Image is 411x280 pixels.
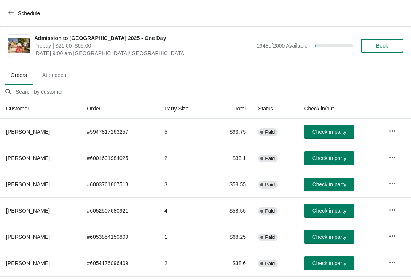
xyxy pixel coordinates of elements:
th: Status [252,99,298,119]
button: Schedule [4,6,46,20]
span: 1948 of 2000 Available [256,43,307,49]
span: Check in party [312,181,346,187]
span: Attendees [36,68,72,82]
span: Paid [265,208,275,214]
button: Book [361,39,403,53]
td: $33.1 [211,145,252,171]
td: $38.6 [211,250,252,276]
span: Check in party [312,129,346,135]
th: Party Size [158,99,211,119]
td: # 5947817263257 [81,119,158,145]
td: # 6053854150809 [81,224,158,250]
th: Check in/out [298,99,382,119]
td: 3 [158,171,211,197]
span: [PERSON_NAME] [6,208,50,214]
td: 4 [158,197,211,224]
td: 5 [158,119,211,145]
td: # 6003761807513 [81,171,158,197]
button: Check in party [304,125,354,139]
span: Orders [5,68,33,82]
th: Total [211,99,252,119]
span: [PERSON_NAME] [6,234,50,240]
input: Search by customer [15,85,411,99]
td: 2 [158,145,211,171]
span: Paid [265,155,275,162]
button: Check in party [304,230,354,244]
button: Check in party [304,204,354,218]
span: Check in party [312,260,346,266]
span: [PERSON_NAME] [6,129,50,135]
span: Check in party [312,234,346,240]
span: Admission to [GEOGRAPHIC_DATA] 2025 - One Day [34,34,253,42]
span: Paid [265,182,275,188]
td: $58.55 [211,171,252,197]
td: $93.75 [211,119,252,145]
td: # 6001691984025 [81,145,158,171]
span: Check in party [312,155,346,161]
span: Prepay | $21.00–$65.00 [34,42,253,50]
td: $68.25 [211,224,252,250]
span: Schedule [18,10,40,16]
span: [PERSON_NAME] [6,260,50,266]
button: Check in party [304,178,354,191]
button: Check in party [304,151,354,165]
td: # 6054176096409 [81,250,158,276]
span: Book [376,43,388,49]
img: Admission to Barkerville 2025 - One Day [8,38,30,53]
span: Paid [265,129,275,135]
td: # 6052507680921 [81,197,158,224]
span: Paid [265,261,275,267]
span: [PERSON_NAME] [6,155,50,161]
td: $58.55 [211,197,252,224]
button: Check in party [304,256,354,270]
span: Check in party [312,208,346,214]
th: Order [81,99,158,119]
td: 2 [158,250,211,276]
span: [PERSON_NAME] [6,181,50,187]
span: Paid [265,234,275,240]
td: 1 [158,224,211,250]
span: [DATE] 9:00 am [GEOGRAPHIC_DATA]/[GEOGRAPHIC_DATA] [34,50,253,57]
